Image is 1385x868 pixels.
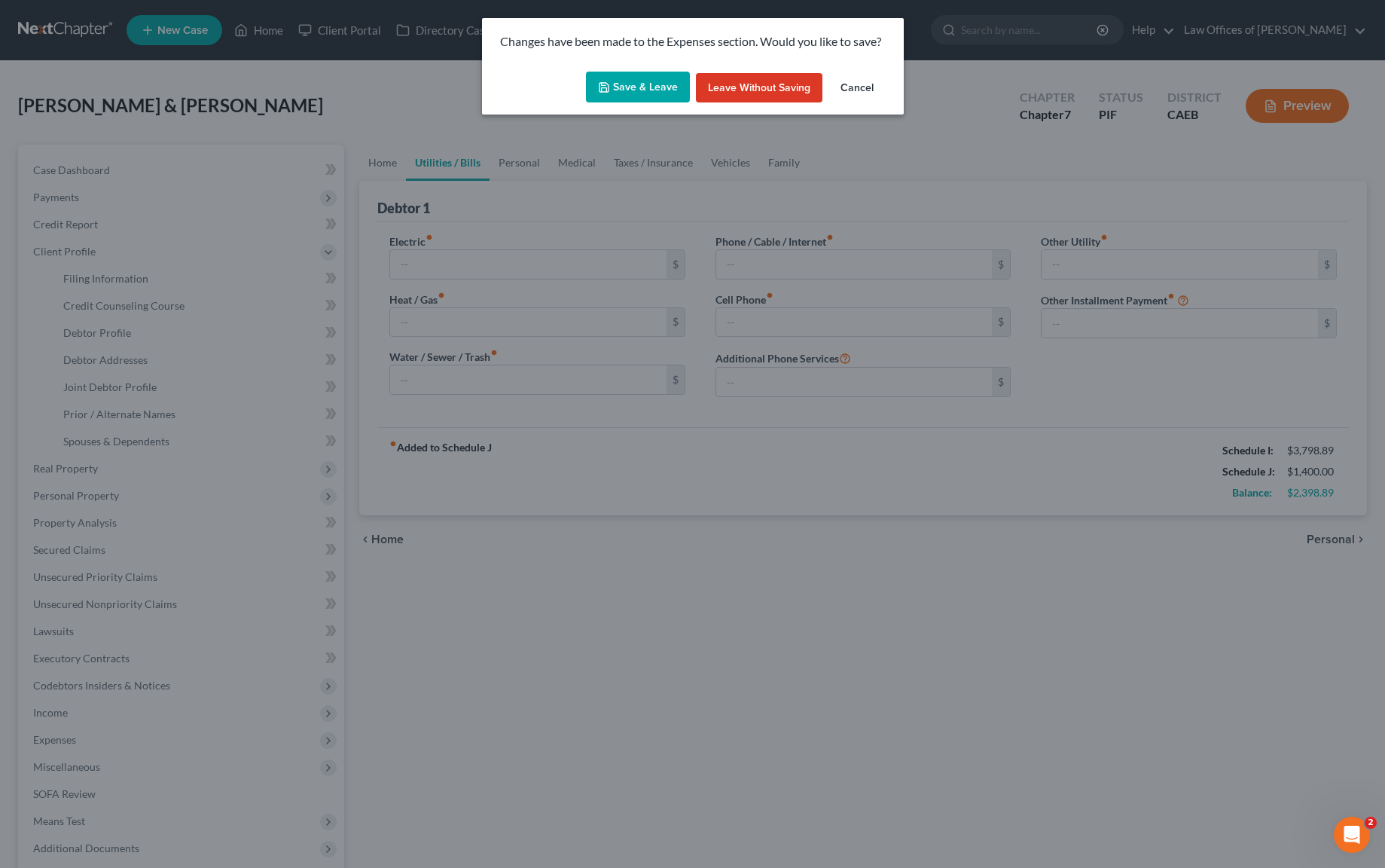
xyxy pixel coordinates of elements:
iframe: Intercom live chat [1334,817,1370,853]
button: Cancel [828,73,886,103]
button: Leave without Saving [696,73,822,103]
span: 2 [1365,817,1377,829]
p: Changes have been made to the Expenses section. Would you like to save? [500,33,886,50]
button: Save & Leave [586,72,690,103]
